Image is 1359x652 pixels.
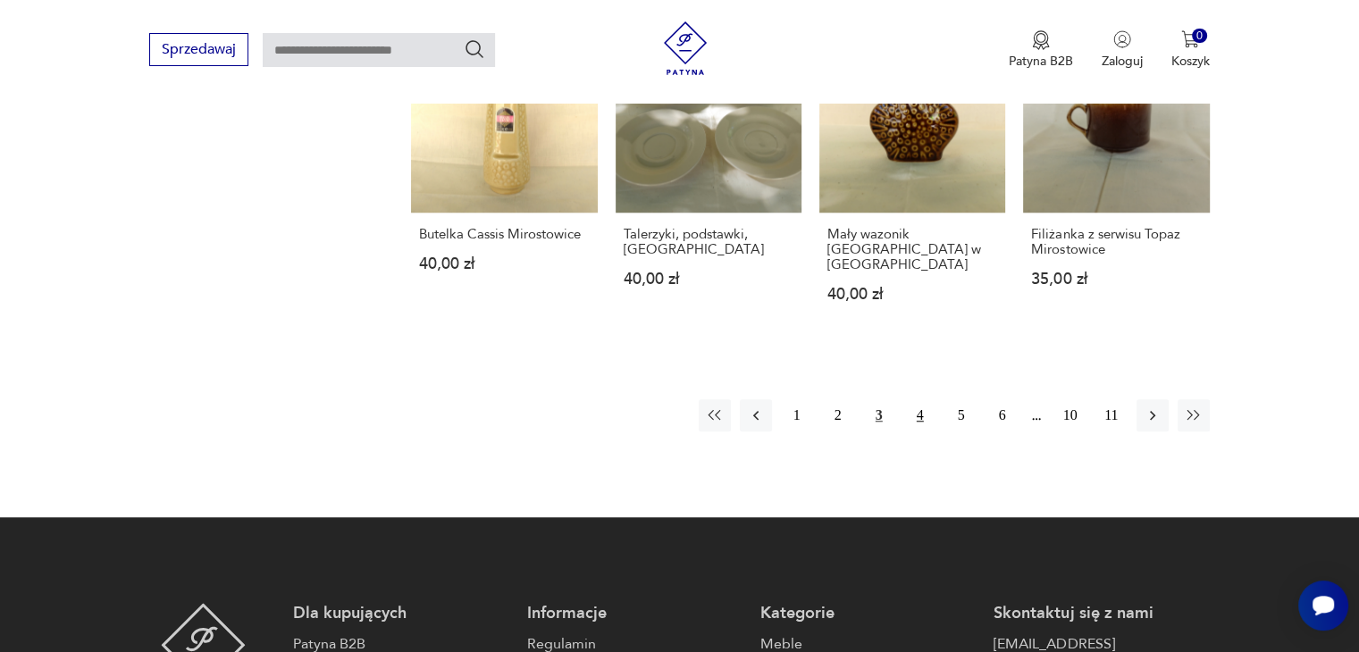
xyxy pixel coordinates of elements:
[149,45,248,57] a: Sprzedawaj
[419,256,589,272] p: 40,00 zł
[1181,30,1199,48] img: Ikona koszyka
[464,38,485,60] button: Szukaj
[781,399,813,431] button: 1
[986,399,1019,431] button: 6
[1095,399,1128,431] button: 11
[819,27,1005,337] a: Mały wazonik Mirostowice w ciemnej polewieMały wazonik [GEOGRAPHIC_DATA] w [GEOGRAPHIC_DATA]40,00 zł
[616,27,801,337] a: Talerzyki, podstawki, MirostowiceTalerzyki, podstawki, [GEOGRAPHIC_DATA]40,00 zł
[1009,30,1073,70] button: Patyna B2B
[419,227,589,242] h3: Butelka Cassis Mirostowice
[863,399,895,431] button: 3
[149,33,248,66] button: Sprzedawaj
[945,399,977,431] button: 5
[994,603,1209,624] p: Skontaktuj się z nami
[527,603,742,624] p: Informacje
[1102,53,1143,70] p: Zaloguj
[822,399,854,431] button: 2
[1031,227,1201,257] h3: Filiżanka z serwisu Topaz Mirostowice
[1023,27,1209,337] a: Filiżanka z serwisu Topaz MirostowiceFiliżanka z serwisu Topaz Mirostowice35,00 zł
[760,603,976,624] p: Kategorie
[1031,272,1201,287] p: 35,00 zł
[1113,30,1131,48] img: Ikonka użytkownika
[1032,30,1050,50] img: Ikona medalu
[1171,53,1210,70] p: Koszyk
[659,21,712,75] img: Patyna - sklep z meblami i dekoracjami vintage
[1054,399,1086,431] button: 10
[827,287,997,302] p: 40,00 zł
[904,399,936,431] button: 4
[827,227,997,272] h3: Mały wazonik [GEOGRAPHIC_DATA] w [GEOGRAPHIC_DATA]
[1009,30,1073,70] a: Ikona medaluPatyna B2B
[1171,30,1210,70] button: 0Koszyk
[293,603,508,624] p: Dla kupujących
[1298,581,1348,631] iframe: Smartsupp widget button
[624,227,793,257] h3: Talerzyki, podstawki, [GEOGRAPHIC_DATA]
[411,27,597,337] a: Butelka Cassis MirostowiceButelka Cassis Mirostowice40,00 zł
[624,272,793,287] p: 40,00 zł
[1192,29,1207,44] div: 0
[1102,30,1143,70] button: Zaloguj
[1009,53,1073,70] p: Patyna B2B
